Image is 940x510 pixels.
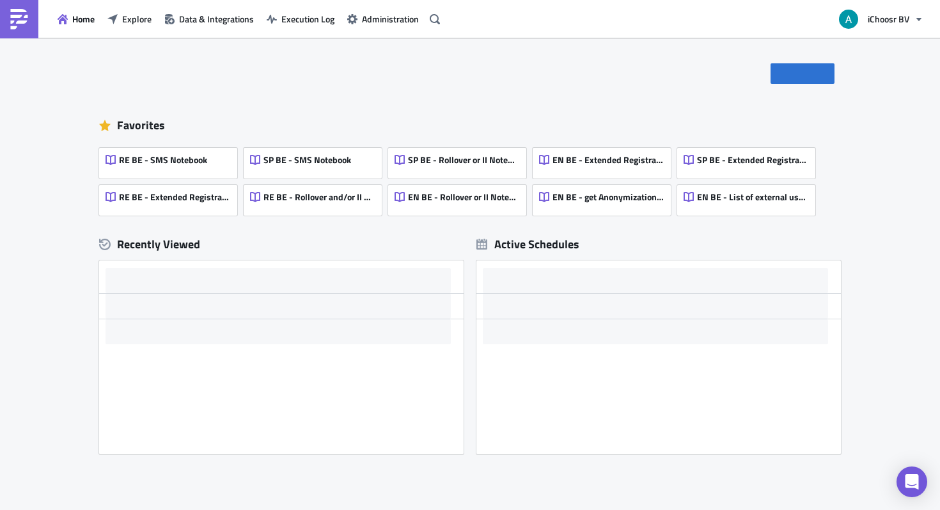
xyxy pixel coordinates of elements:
[677,141,822,179] a: SP BE - Extended Registrations export
[179,12,254,26] span: Data & Integrations
[51,9,101,29] button: Home
[533,141,677,179] a: EN BE - Extended Registrations export
[838,8,859,30] img: Avatar
[408,191,519,203] span: EN BE - Rollover or II Notebook
[122,12,152,26] span: Explore
[99,235,464,254] div: Recently Viewed
[99,141,244,179] a: RE BE - SMS Notebook
[552,191,664,203] span: EN BE - get Anonymization list
[476,237,579,251] div: Active Schedules
[897,466,927,497] div: Open Intercom Messenger
[263,191,375,203] span: RE BE - Rollover and/or II Notebook
[697,191,808,203] span: EN BE - List of external user id's of KBC Registrants
[99,179,244,216] a: RE BE - Extended Registrations export
[408,154,519,166] span: SP BE - Rollover or II Notebook
[868,12,909,26] span: iChoosr BV
[244,141,388,179] a: SP BE - SMS Notebook
[72,12,95,26] span: Home
[158,9,260,29] button: Data & Integrations
[533,179,677,216] a: EN BE - get Anonymization list
[831,5,930,33] button: iChoosr BV
[260,9,341,29] button: Execution Log
[362,12,419,26] span: Administration
[677,179,822,216] a: EN BE - List of external user id's of KBC Registrants
[119,191,230,203] span: RE BE - Extended Registrations export
[9,9,29,29] img: PushMetrics
[263,154,351,166] span: SP BE - SMS Notebook
[552,154,664,166] span: EN BE - Extended Registrations export
[341,9,425,29] button: Administration
[281,12,334,26] span: Execution Log
[388,179,533,216] a: EN BE - Rollover or II Notebook
[388,141,533,179] a: SP BE - Rollover or II Notebook
[101,9,158,29] button: Explore
[244,179,388,216] a: RE BE - Rollover and/or II Notebook
[119,154,207,166] span: RE BE - SMS Notebook
[99,116,841,135] div: Favorites
[697,154,808,166] span: SP BE - Extended Registrations export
